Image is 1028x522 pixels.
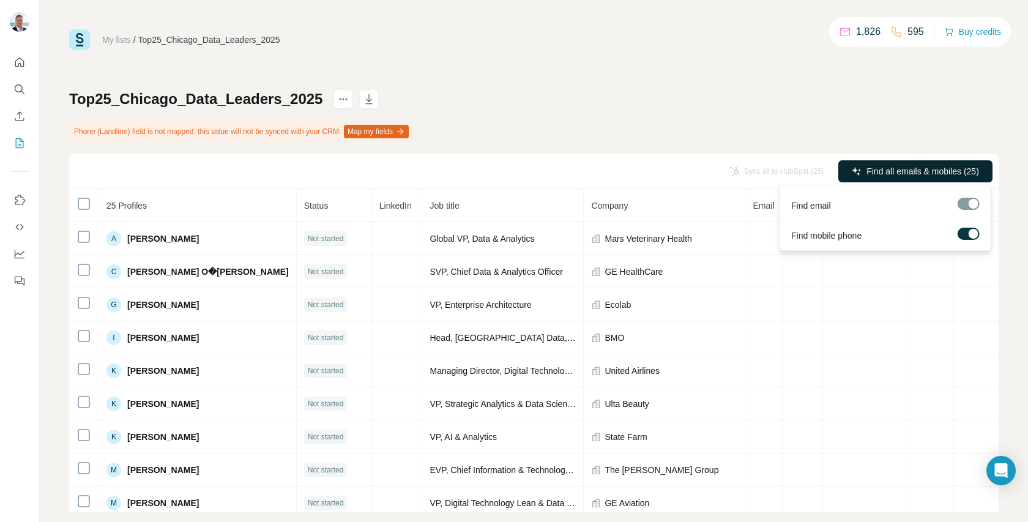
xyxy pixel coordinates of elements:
span: [PERSON_NAME] [127,398,199,410]
span: VP, Strategic Analytics & Data Science [430,399,576,409]
span: [PERSON_NAME] [127,233,199,245]
span: State Farm [605,431,647,443]
div: G [106,297,121,312]
img: Surfe Logo [69,29,90,50]
span: Job title [430,201,459,211]
span: Not started [308,299,344,310]
span: Ecolab [605,299,631,311]
span: SVP, Chief Data & Analytics Officer [430,267,562,277]
span: Not started [308,365,344,376]
button: Find all emails & mobiles (25) [838,160,993,182]
span: EVP, Chief Information & Technology Officer [430,465,597,475]
button: Quick start [10,51,29,73]
span: Find email [791,199,831,212]
p: 1,826 [856,24,881,39]
span: [PERSON_NAME] O�[PERSON_NAME] [127,266,289,278]
div: A [106,231,121,246]
span: Global VP, Data & Analytics [430,234,534,244]
span: Not started [308,464,344,475]
span: United Airlines [605,365,660,377]
span: Not started [308,498,344,509]
span: Not started [308,332,344,343]
span: [PERSON_NAME] [127,365,199,377]
span: Company [591,201,628,211]
a: My lists [102,35,131,45]
div: K [106,397,121,411]
span: Ulta Beauty [605,398,649,410]
div: Top25_Chicago_Data_Leaders_2025 [138,34,280,46]
span: [PERSON_NAME] [127,497,199,509]
img: Avatar [10,12,29,32]
span: VP, Digital Technology Lean & Data Transformation [430,498,624,508]
button: Map my fields [344,125,409,138]
span: GE Aviation [605,497,649,509]
h1: Top25_Chicago_Data_Leaders_2025 [69,89,322,109]
button: Buy credits [944,23,1001,40]
button: Feedback [10,270,29,292]
span: Managing Director, Digital Technology, AI, Analytics, Innovation & Process Transformation [430,366,769,376]
div: K [106,430,121,444]
div: I [106,330,121,345]
span: BMO [605,332,624,344]
button: Use Surfe API [10,216,29,238]
p: 595 [907,24,924,39]
div: M [106,463,121,477]
div: Phone (Landline) field is not mapped, this value will not be synced with your CRM [69,121,411,142]
button: Dashboard [10,243,29,265]
span: GE HealthCare [605,266,663,278]
button: Enrich CSV [10,105,29,127]
span: VP, Enterprise Architecture [430,300,531,310]
span: Find mobile phone [791,229,862,242]
li: / [133,34,136,46]
div: M [106,496,121,510]
button: actions [333,89,353,109]
span: Not started [308,431,344,442]
div: Open Intercom Messenger [986,456,1016,485]
button: My lists [10,132,29,154]
span: Not started [308,398,344,409]
span: Mars Veterinary Health [605,233,691,245]
span: [PERSON_NAME] [127,464,199,476]
span: [PERSON_NAME] [127,431,199,443]
span: Status [304,201,329,211]
button: Search [10,78,29,100]
span: [PERSON_NAME] [127,332,199,344]
span: Not started [308,266,344,277]
div: K [106,364,121,378]
div: C [106,264,121,279]
span: Email [753,201,774,211]
span: The [PERSON_NAME] Group [605,464,718,476]
span: 25 Profiles [106,201,147,211]
span: Head, [GEOGRAPHIC_DATA] Data, Analytics & AI Risk [430,333,640,343]
span: [PERSON_NAME] [127,299,199,311]
span: Find all emails & mobiles (25) [866,165,979,177]
span: Not started [308,233,344,244]
span: LinkedIn [379,201,412,211]
button: Use Surfe on LinkedIn [10,189,29,211]
span: VP, AI & Analytics [430,432,496,442]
